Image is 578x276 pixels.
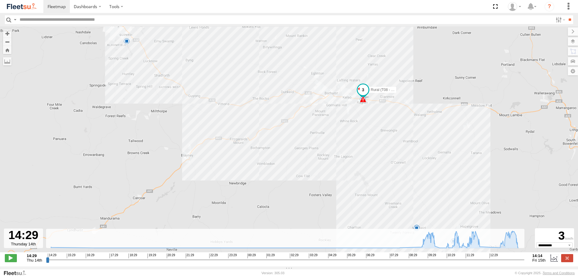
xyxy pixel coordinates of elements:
label: Search Filter Options [553,15,566,24]
span: 19:29 [148,253,156,258]
strong: 14:14 [532,253,545,258]
span: 18:29 [129,253,137,258]
span: Fri 15th Aug 2025 [532,258,545,262]
label: Close [561,254,573,262]
span: Rural (T08 - [PERSON_NAME]) [371,88,422,92]
label: Map Settings [568,67,578,75]
button: Zoom Home [3,46,11,54]
span: Thu 14th Aug 2025 [27,258,42,262]
i: ? [545,2,554,11]
span: 07:29 [390,253,398,258]
span: 08:29 [409,253,417,258]
span: 21:29 [186,253,194,258]
strong: 14:29 [27,253,42,258]
div: Version: 305.03 [262,271,284,275]
span: 20:29 [167,253,175,258]
div: 3 [536,229,573,242]
span: 16:29 [86,253,94,258]
span: 01:29 [266,253,275,258]
span: 12:29 [489,253,498,258]
span: 06:29 [366,253,374,258]
span: 04:29 [328,253,337,258]
label: Measure [3,57,11,65]
span: 03:29 [309,253,317,258]
span: 23:29 [228,253,237,258]
label: Search Query [13,15,17,24]
button: Zoom out [3,38,11,46]
span: 00:29 [247,253,256,258]
a: Visit our Website [3,270,31,276]
div: © Copyright 2025 - [515,271,575,275]
span: 11:29 [466,253,474,258]
span: 02:29 [290,253,298,258]
span: 14:29 [48,253,56,258]
span: 05:29 [347,253,356,258]
div: Ken Manners [506,2,523,11]
span: 22:29 [209,253,218,258]
span: 10:29 [447,253,455,258]
a: Terms and Conditions [543,271,575,275]
span: 17:29 [110,253,118,258]
span: 09:29 [428,253,436,258]
label: Play/Stop [5,254,17,262]
img: fleetsu-logo-horizontal.svg [6,2,37,11]
div: 9 [360,96,366,102]
span: 15:29 [67,253,75,258]
button: Zoom in [3,29,11,38]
